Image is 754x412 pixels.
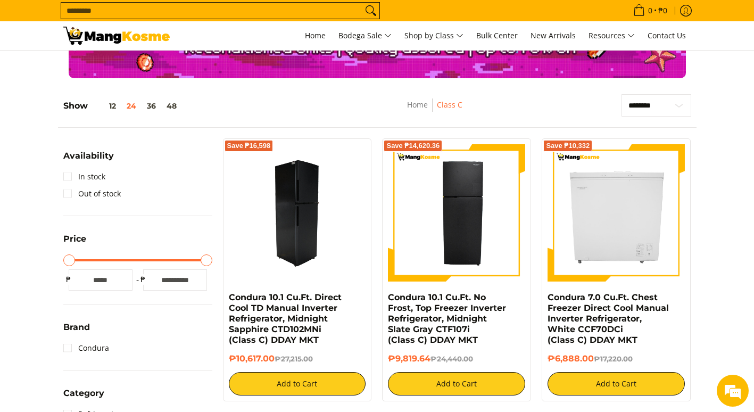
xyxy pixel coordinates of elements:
nav: Breadcrumbs [344,98,526,122]
span: We're online! [62,134,147,242]
span: Save ₱10,332 [546,143,590,149]
a: Class C [437,100,462,110]
span: • [630,5,670,17]
a: In stock [63,168,105,185]
span: Brand [63,323,90,332]
button: 48 [161,102,182,110]
a: Contact Us [642,21,691,50]
a: Out of stock [63,185,121,202]
button: 36 [142,102,161,110]
span: Availability [63,152,114,160]
a: New Arrivals [525,21,581,50]
span: Category [63,389,104,398]
a: Home [300,21,331,50]
span: New Arrivals [531,30,576,40]
button: Add to Cart [229,372,366,395]
textarea: Type your message and hit 'Enter' [5,291,203,328]
span: Price [63,235,86,243]
summary: Open [63,152,114,168]
del: ₱17,220.00 [594,355,633,363]
div: Chat with us now [55,60,179,73]
img: Condura 10.1 Cu.Ft. No Frost, Top Freezer Inverter Refrigerator, Midnight Slate Gray CTF107i (Cla... [388,144,525,282]
span: Bulk Center [476,30,518,40]
summary: Open [63,323,90,340]
del: ₱24,440.00 [430,355,473,363]
span: Home [305,30,326,40]
div: Minimize live chat window [175,5,200,31]
a: Condura 10.1 Cu.Ft. No Frost, Top Freezer Inverter Refrigerator, Midnight Slate Gray CTF107i (Cla... [388,292,506,345]
span: Resources [589,29,635,43]
img: Class C Home &amp; Business Appliances: Up to 70% Off l Mang Kosme [63,27,170,45]
button: 24 [121,102,142,110]
span: Bodega Sale [338,29,392,43]
span: ₱ [138,274,148,285]
summary: Open [63,235,86,251]
nav: Main Menu [180,21,691,50]
h6: ₱10,617.00 [229,353,366,364]
summary: Open [63,389,104,406]
del: ₱27,215.00 [275,355,313,363]
span: Save ₱14,620.36 [386,143,440,149]
span: Contact Us [648,30,686,40]
a: Shop by Class [399,21,469,50]
a: Bodega Sale [333,21,397,50]
span: ₱ [63,274,74,285]
button: Add to Cart [388,372,525,395]
a: Condura 7.0 Cu.Ft. Chest Freezer Direct Cool Manual Inverter Refrigerator, White CCF70DCi (Class ... [548,292,669,345]
span: 0 [647,7,654,14]
button: 12 [88,102,121,110]
a: Home [407,100,428,110]
span: Shop by Class [404,29,463,43]
button: Add to Cart [548,372,685,395]
a: Resources [583,21,640,50]
img: Condura 10.1 Cu.Ft. Direct Cool TD Manual Inverter Refrigerator, Midnight Sapphire CTD102MNi (Cla... [229,144,366,282]
a: Bulk Center [471,21,523,50]
img: Condura 7.0 Cu.Ft. Chest Freezer Direct Cool Manual Inverter Refrigerator, White CCF70DCi (Class ... [548,144,685,282]
a: Condura [63,340,109,357]
button: Search [362,3,379,19]
h6: ₱6,888.00 [548,353,685,364]
h5: Show [63,101,182,111]
span: Save ₱16,598 [227,143,271,149]
span: ₱0 [657,7,669,14]
h6: ₱9,819.64 [388,353,525,364]
a: Condura 10.1 Cu.Ft. Direct Cool TD Manual Inverter Refrigerator, Midnight Sapphire CTD102MNi (Cla... [229,292,342,345]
